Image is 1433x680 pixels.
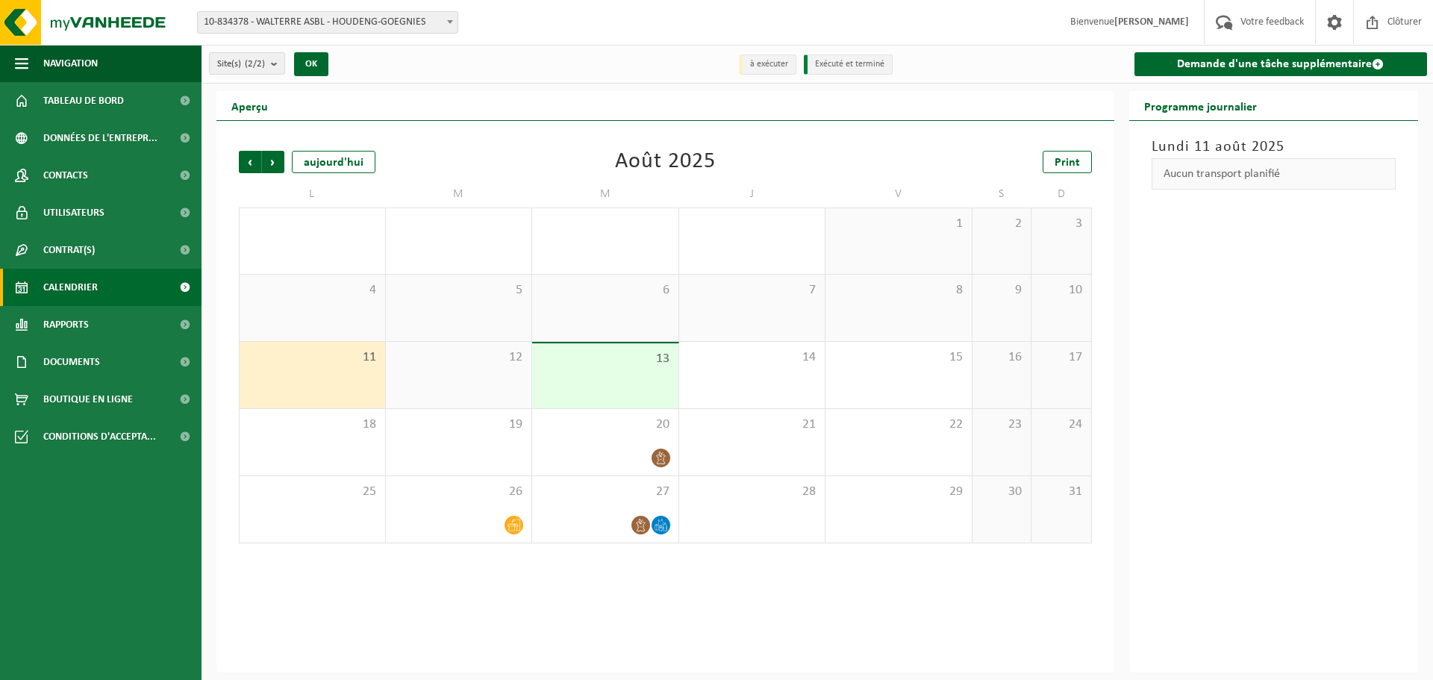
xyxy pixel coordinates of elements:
[739,54,796,75] li: à exécuter
[198,12,458,33] span: 10-834378 - WALTERRE ASBL - HOUDENG-GOEGNIES
[980,349,1024,366] span: 16
[1039,417,1083,433] span: 24
[393,282,525,299] span: 5
[679,181,826,208] td: J
[532,181,679,208] td: M
[262,151,284,173] span: Suivant
[386,181,533,208] td: M
[1152,158,1396,190] div: Aucun transport planifié
[43,157,88,194] span: Contacts
[43,82,124,119] span: Tableau de bord
[972,181,1032,208] td: S
[687,282,818,299] span: 7
[1043,151,1092,173] a: Print
[540,417,671,433] span: 20
[247,484,378,500] span: 25
[1129,91,1272,120] h2: Programme journalier
[43,381,133,418] span: Boutique en ligne
[43,194,104,231] span: Utilisateurs
[43,343,100,381] span: Documents
[43,119,157,157] span: Données de l'entrepr...
[43,306,89,343] span: Rapports
[247,417,378,433] span: 18
[825,181,972,208] td: V
[980,282,1024,299] span: 9
[43,269,98,306] span: Calendrier
[216,91,283,120] h2: Aperçu
[217,53,265,75] span: Site(s)
[294,52,328,76] button: OK
[833,282,964,299] span: 8
[833,417,964,433] span: 22
[197,11,458,34] span: 10-834378 - WALTERRE ASBL - HOUDENG-GOEGNIES
[43,45,98,82] span: Navigation
[393,417,525,433] span: 19
[239,151,261,173] span: Précédent
[209,52,285,75] button: Site(s)(2/2)
[687,417,818,433] span: 21
[540,351,671,367] span: 13
[245,59,265,69] count: (2/2)
[1039,282,1083,299] span: 10
[43,418,156,455] span: Conditions d'accepta...
[247,282,378,299] span: 4
[1114,16,1189,28] strong: [PERSON_NAME]
[1039,484,1083,500] span: 31
[980,484,1024,500] span: 30
[980,417,1024,433] span: 23
[833,349,964,366] span: 15
[833,216,964,232] span: 1
[393,349,525,366] span: 12
[980,216,1024,232] span: 2
[1039,349,1083,366] span: 17
[247,349,378,366] span: 11
[1134,52,1428,76] a: Demande d'une tâche supplémentaire
[1152,136,1396,158] h3: Lundi 11 août 2025
[1055,157,1080,169] span: Print
[393,484,525,500] span: 26
[239,181,386,208] td: L
[804,54,893,75] li: Exécuté et terminé
[1031,181,1091,208] td: D
[540,282,671,299] span: 6
[687,349,818,366] span: 14
[687,484,818,500] span: 28
[1039,216,1083,232] span: 3
[615,151,716,173] div: Août 2025
[540,484,671,500] span: 27
[292,151,375,173] div: aujourd'hui
[833,484,964,500] span: 29
[43,231,95,269] span: Contrat(s)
